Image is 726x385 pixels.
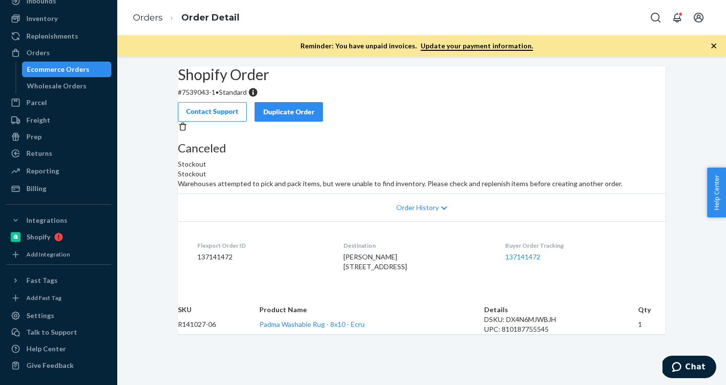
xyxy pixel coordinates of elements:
[6,213,111,228] button: Integrations
[178,142,665,169] div: Stockout
[6,129,111,145] a: Prep
[178,102,247,122] a: Contact Support
[6,324,111,340] button: Talk to Support
[6,341,111,357] a: Help Center
[219,88,247,96] span: Standard
[6,112,111,128] a: Freight
[125,3,247,32] ol: breadcrumbs
[259,320,364,328] a: Padma Washable Rug - 8x10 - Ecru
[6,358,111,373] button: Give Feedback
[6,229,111,245] a: Shopify
[197,241,328,250] dt: Flexport Order ID
[255,102,323,122] button: Duplicate Order
[505,241,646,250] dt: Buyer Order Tracking
[259,305,484,315] th: Product Name
[26,115,50,125] div: Freight
[26,184,46,193] div: Billing
[6,146,111,161] a: Returns
[638,305,665,315] th: Qty
[638,315,665,334] td: 1
[181,12,239,23] a: Order Detail
[6,308,111,323] a: Settings
[26,344,66,354] div: Help Center
[26,166,59,176] div: Reporting
[6,249,111,260] a: Add Integration
[27,81,86,91] div: Wholesale Orders
[178,87,665,97] p: # 7539043-1
[6,273,111,288] button: Fast Tags
[26,98,47,107] div: Parcel
[178,305,259,315] th: SKU
[343,253,407,271] span: [PERSON_NAME] [STREET_ADDRESS]
[6,163,111,179] a: Reporting
[6,181,111,196] a: Billing
[26,232,50,242] div: Shopify
[6,45,111,61] a: Orders
[26,31,78,41] div: Replenishments
[6,292,111,304] a: Add Fast Tag
[178,315,259,334] td: R141027-06
[484,324,638,334] div: UPC: 810187755545
[26,149,52,158] div: Returns
[343,241,489,250] dt: Destination
[484,305,638,315] th: Details
[396,203,439,213] span: Order History
[26,361,74,370] div: Give Feedback
[26,215,67,225] div: Integrations
[689,8,708,27] button: Open account menu
[505,253,540,261] a: 137141472
[26,311,54,321] div: Settings
[22,62,112,77] a: Ecommerce Orders
[26,327,77,337] div: Talk to Support
[421,42,533,51] a: Update your payment information.
[26,294,62,302] div: Add Fast Tag
[263,107,315,117] div: Duplicate Order
[197,252,328,262] dd: 137141472
[6,28,111,44] a: Replenishments
[178,169,665,179] header: Stockout
[26,132,42,142] div: Prep
[215,88,219,96] span: •
[27,64,89,74] div: Ecommerce Orders
[26,250,70,258] div: Add Integration
[6,95,111,110] a: Parcel
[22,78,112,94] a: Wholesale Orders
[26,276,58,285] div: Fast Tags
[26,48,50,58] div: Orders
[178,179,665,189] p: Warehouses attempted to pick and pack items, but were unable to find inventory. Please check and ...
[662,356,716,380] iframe: Opens a widget where you can chat to one of our agents
[26,14,58,23] div: Inventory
[178,142,665,154] h3: Canceled
[484,315,638,324] div: DSKU: DX4N6MJWBJH
[646,8,665,27] button: Open Search Box
[667,8,687,27] button: Open notifications
[133,12,163,23] a: Orders
[6,11,111,26] a: Inventory
[707,168,726,217] button: Help Center
[178,66,665,83] h2: Shopify Order
[300,41,533,51] p: Reminder: You have unpaid invoices.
